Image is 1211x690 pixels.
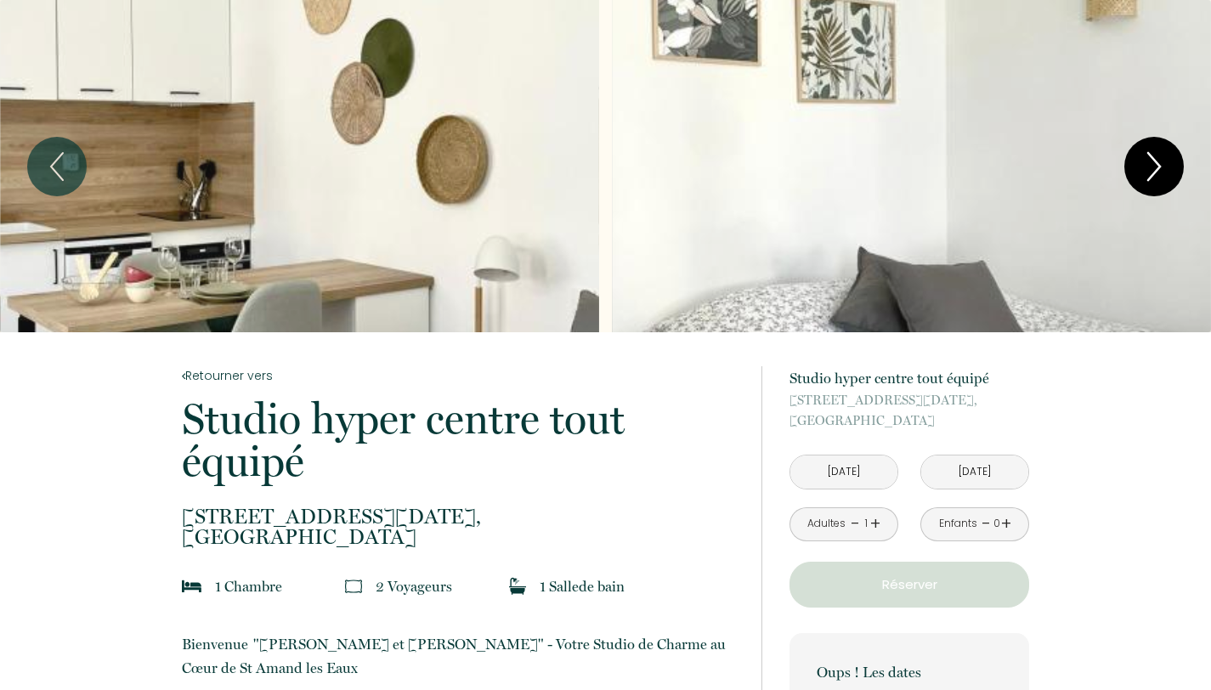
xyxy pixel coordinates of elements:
a: Retourner vers [182,366,739,385]
span: s [446,578,452,595]
span: [STREET_ADDRESS][DATE], [182,506,739,527]
div: 1 [862,516,870,532]
input: Départ [921,455,1028,489]
p: 1 Salle de bain [540,574,625,598]
span: [STREET_ADDRESS][DATE], [789,390,1029,410]
p: Studio hyper centre tout équipé [182,398,739,483]
a: + [870,511,880,537]
a: + [1001,511,1011,537]
input: Arrivée [790,455,897,489]
div: 0 [993,516,1001,532]
button: Next [1124,137,1184,196]
button: Réserver [789,562,1029,608]
p: 2 Voyageur [376,574,452,598]
p: [GEOGRAPHIC_DATA] [789,390,1029,431]
img: guests [345,578,362,595]
button: Previous [27,137,87,196]
div: Adultes [807,516,846,532]
p: [GEOGRAPHIC_DATA] [182,506,739,547]
div: Enfants [939,516,977,532]
p: Bienvenue "[PERSON_NAME] et [PERSON_NAME]" - Votre Studio de Charme au Cœur de St Amand les Eaux [182,632,739,680]
p: 1 Chambre [215,574,282,598]
a: - [851,511,860,537]
a: - [982,511,991,537]
p: Réserver [795,574,1023,595]
p: Studio hyper centre tout équipé [789,366,1029,390]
